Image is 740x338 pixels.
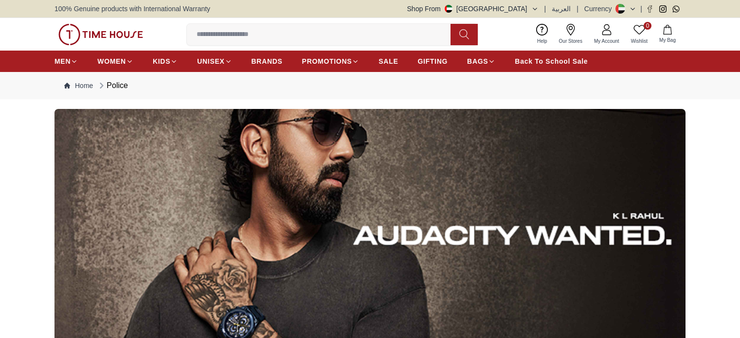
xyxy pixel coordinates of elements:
[252,56,283,66] span: BRANDS
[659,5,667,13] a: Instagram
[407,4,539,14] button: Shop From[GEOGRAPHIC_DATA]
[379,53,398,70] a: SALE
[97,80,128,91] div: Police
[417,53,448,70] a: GIFTING
[584,4,616,14] div: Currency
[640,4,642,14] span: |
[252,53,283,70] a: BRANDS
[644,22,651,30] span: 0
[197,56,224,66] span: UNISEX
[302,53,360,70] a: PROMOTIONS
[153,56,170,66] span: KIDS
[655,36,680,44] span: My Bag
[467,56,488,66] span: BAGS
[58,24,143,45] img: ...
[153,53,178,70] a: KIDS
[555,37,586,45] span: Our Stores
[54,4,210,14] span: 100% Genuine products with International Warranty
[445,5,452,13] img: United Arab Emirates
[467,53,495,70] a: BAGS
[552,4,571,14] button: العربية
[197,53,232,70] a: UNISEX
[625,22,653,47] a: 0Wishlist
[672,5,680,13] a: Whatsapp
[533,37,551,45] span: Help
[54,53,78,70] a: MEN
[553,22,588,47] a: Our Stores
[646,5,653,13] a: Facebook
[302,56,352,66] span: PROMOTIONS
[97,56,126,66] span: WOMEN
[544,4,546,14] span: |
[515,56,588,66] span: Back To School Sale
[64,81,93,90] a: Home
[531,22,553,47] a: Help
[590,37,623,45] span: My Account
[515,53,588,70] a: Back To School Sale
[417,56,448,66] span: GIFTING
[54,72,686,99] nav: Breadcrumb
[54,56,71,66] span: MEN
[653,23,682,46] button: My Bag
[577,4,578,14] span: |
[97,53,133,70] a: WOMEN
[379,56,398,66] span: SALE
[627,37,651,45] span: Wishlist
